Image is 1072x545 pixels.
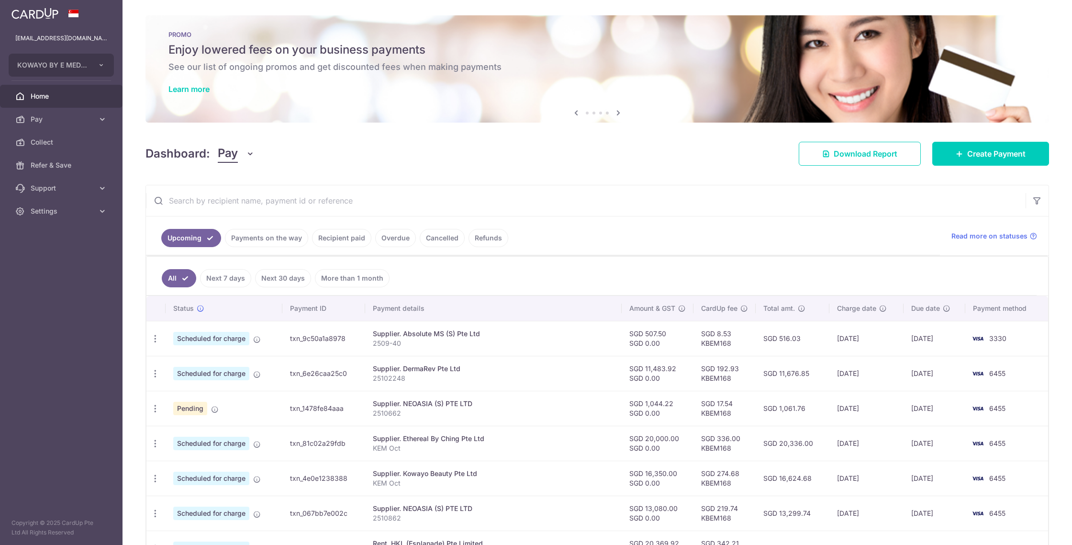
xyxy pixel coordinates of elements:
[622,391,693,426] td: SGD 1,044.22 SGD 0.00
[173,437,249,450] span: Scheduled for charge
[989,439,1005,447] span: 6455
[904,321,965,356] td: [DATE]
[218,145,238,163] span: Pay
[829,461,903,496] td: [DATE]
[932,142,1049,166] a: Create Payment
[968,508,987,519] img: Bank Card
[373,443,614,453] p: KEM Oct
[225,229,308,247] a: Payments on the way
[904,356,965,391] td: [DATE]
[11,8,58,19] img: CardUp
[282,496,365,531] td: txn_067bb7e002c
[622,426,693,461] td: SGD 20,000.00 SGD 0.00
[373,409,614,418] p: 2510662
[622,321,693,356] td: SGD 507.50 SGD 0.00
[173,304,194,313] span: Status
[282,356,365,391] td: txn_6e26caa25c0
[162,269,196,287] a: All
[373,364,614,374] div: Supplier. DermaRev Pte Ltd
[420,229,465,247] a: Cancelled
[315,269,390,287] a: More than 1 month
[904,461,965,496] td: [DATE]
[968,473,987,484] img: Bank Card
[837,304,876,313] span: Charge date
[168,31,1026,38] p: PROMO
[282,391,365,426] td: txn_1478fe84aaa
[829,321,903,356] td: [DATE]
[904,426,965,461] td: [DATE]
[629,304,675,313] span: Amount & GST
[968,403,987,414] img: Bank Card
[989,404,1005,412] span: 6455
[200,269,251,287] a: Next 7 days
[255,269,311,287] a: Next 30 days
[968,333,987,344] img: Bank Card
[968,438,987,449] img: Bank Card
[373,434,614,443] div: Supplier. Ethereal By Ching Pte Ltd
[829,391,903,426] td: [DATE]
[173,507,249,520] span: Scheduled for charge
[312,229,371,247] a: Recipient paid
[173,367,249,380] span: Scheduled for charge
[373,469,614,478] div: Supplier. Kowayo Beauty Pte Ltd
[829,496,903,531] td: [DATE]
[31,206,94,216] span: Settings
[373,399,614,409] div: Supplier. NEOASIA (S) PTE LTD
[989,334,1006,342] span: 3330
[693,321,756,356] td: SGD 8.53 KBEM168
[911,304,940,313] span: Due date
[373,513,614,523] p: 2510862
[989,369,1005,377] span: 6455
[373,374,614,383] p: 25102248
[161,229,221,247] a: Upcoming
[282,426,365,461] td: txn_81c02a29fdb
[756,356,829,391] td: SGD 11,676.85
[763,304,795,313] span: Total amt.
[951,231,1037,241] a: Read more on statuses
[282,296,365,321] th: Payment ID
[693,426,756,461] td: SGD 336.00 KBEM168
[622,496,693,531] td: SGD 13,080.00 SGD 0.00
[31,91,94,101] span: Home
[968,368,987,379] img: Bank Card
[756,391,829,426] td: SGD 1,061.76
[373,329,614,339] div: Supplier. Absolute MS (S) Pte Ltd
[17,60,88,70] span: KOWAYO BY E MEDI PTE. LTD.
[31,160,94,170] span: Refer & Save
[15,34,107,43] p: [EMAIL_ADDRESS][DOMAIN_NAME]
[799,142,921,166] a: Download Report
[967,148,1026,159] span: Create Payment
[756,496,829,531] td: SGD 13,299.74
[701,304,737,313] span: CardUp fee
[168,42,1026,57] h5: Enjoy lowered fees on your business payments
[145,145,210,162] h4: Dashboard:
[965,296,1048,321] th: Payment method
[989,474,1005,482] span: 6455
[282,461,365,496] td: txn_4e0e1238388
[989,509,1005,517] span: 6455
[365,296,622,321] th: Payment details
[9,54,114,77] button: KOWAYO BY E MEDI PTE. LTD.
[756,321,829,356] td: SGD 516.03
[373,339,614,348] p: 2509-40
[904,496,965,531] td: [DATE]
[756,426,829,461] td: SGD 20,336.00
[829,426,903,461] td: [DATE]
[375,229,416,247] a: Overdue
[373,478,614,488] p: KEM Oct
[829,356,903,391] td: [DATE]
[168,61,1026,73] h6: See our list of ongoing promos and get discounted fees when making payments
[373,504,614,513] div: Supplier. NEOASIA (S) PTE LTD
[282,321,365,356] td: txn_9c50a1a8978
[1010,516,1062,540] iframe: Opens a widget where you can find more information
[173,472,249,485] span: Scheduled for charge
[31,183,94,193] span: Support
[693,496,756,531] td: SGD 219.74 KBEM168
[622,356,693,391] td: SGD 11,483.92 SGD 0.00
[693,356,756,391] td: SGD 192.93 KBEM168
[756,461,829,496] td: SGD 16,624.68
[218,145,255,163] button: Pay
[904,391,965,426] td: [DATE]
[469,229,508,247] a: Refunds
[31,137,94,147] span: Collect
